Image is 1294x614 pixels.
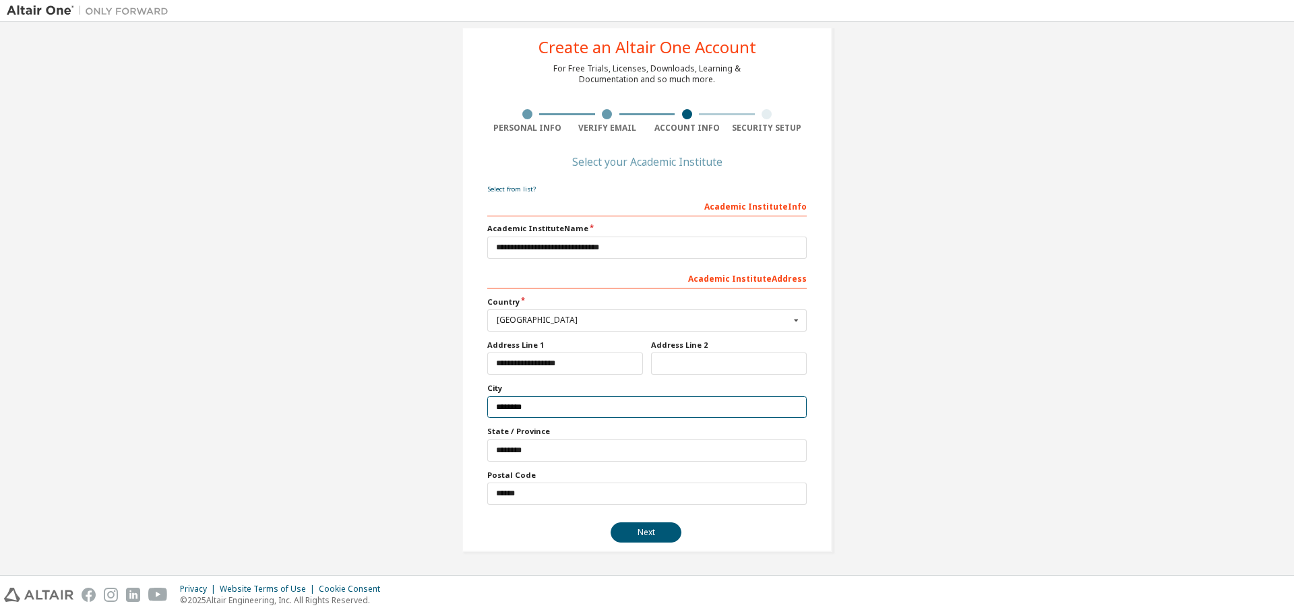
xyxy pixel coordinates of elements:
[487,383,807,394] label: City
[487,426,807,437] label: State / Province
[487,123,567,133] div: Personal Info
[487,470,807,481] label: Postal Code
[487,223,807,234] label: Academic Institute Name
[487,195,807,216] div: Academic Institute Info
[647,123,727,133] div: Account Info
[651,340,807,350] label: Address Line 2
[538,39,756,55] div: Create an Altair One Account
[148,588,168,602] img: youtube.svg
[126,588,140,602] img: linkedin.svg
[553,63,741,85] div: For Free Trials, Licenses, Downloads, Learning & Documentation and so much more.
[727,123,807,133] div: Security Setup
[487,267,807,288] div: Academic Institute Address
[319,584,388,594] div: Cookie Consent
[104,588,118,602] img: instagram.svg
[572,158,722,166] div: Select your Academic Institute
[180,594,388,606] p: © 2025 Altair Engineering, Inc. All Rights Reserved.
[82,588,96,602] img: facebook.svg
[487,297,807,307] label: Country
[487,185,536,193] a: Select from list?
[497,316,790,324] div: [GEOGRAPHIC_DATA]
[220,584,319,594] div: Website Terms of Use
[611,522,681,543] button: Next
[4,588,73,602] img: altair_logo.svg
[567,123,648,133] div: Verify Email
[180,584,220,594] div: Privacy
[487,340,643,350] label: Address Line 1
[7,4,175,18] img: Altair One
